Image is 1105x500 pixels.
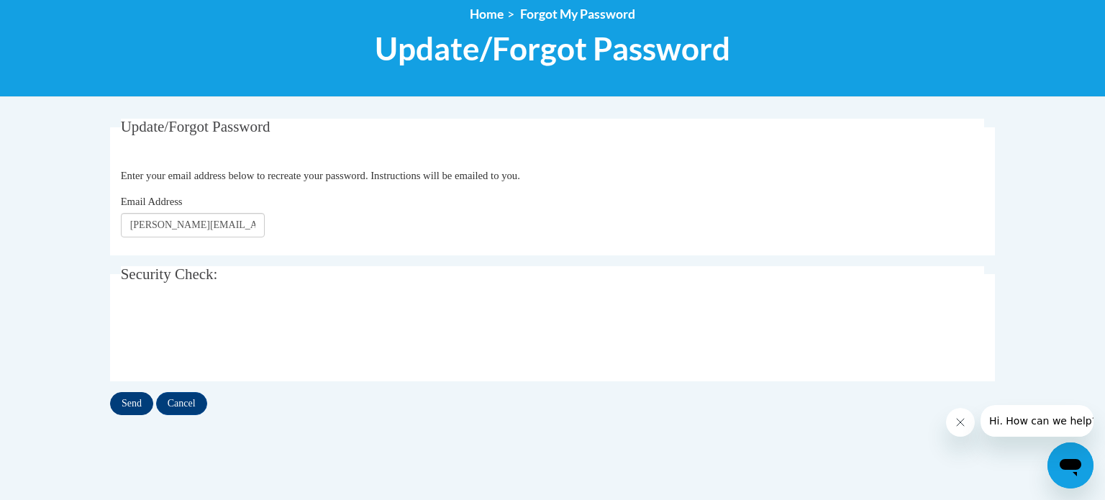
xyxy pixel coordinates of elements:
span: Enter your email address below to recreate your password. Instructions will be emailed to you. [121,170,520,181]
span: Update/Forgot Password [121,118,270,135]
span: Update/Forgot Password [375,29,730,68]
input: Cancel [156,392,207,415]
span: Security Check: [121,265,218,283]
iframe: Button to launch messaging window [1047,442,1093,488]
span: Hi. How can we help? [9,10,117,22]
a: Home [470,6,504,22]
iframe: Close message [946,408,975,437]
span: Email Address [121,196,183,207]
iframe: reCAPTCHA [121,307,340,363]
input: Send [110,392,153,415]
iframe: Message from company [981,405,1093,437]
span: Forgot My Password [520,6,635,22]
input: Email [121,213,265,237]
